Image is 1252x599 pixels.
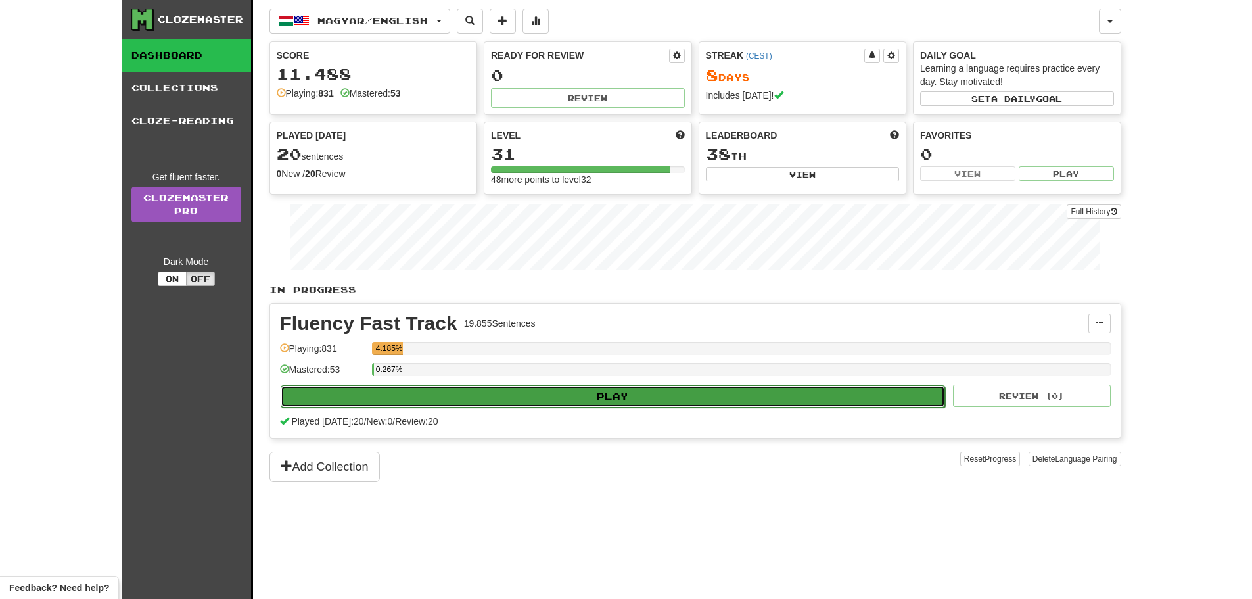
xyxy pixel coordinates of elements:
[9,581,109,594] span: Open feedback widget
[269,452,380,482] button: Add Collection
[920,146,1114,162] div: 0
[269,9,450,34] button: Magyar/English
[291,416,363,427] span: Played [DATE]: 20
[920,91,1114,106] button: Seta dailygoal
[376,342,403,355] div: 4.185%
[305,168,315,179] strong: 20
[131,187,241,222] a: ClozemasterPro
[920,129,1114,142] div: Favorites
[277,87,334,100] div: Playing:
[367,416,393,427] span: New: 0
[186,272,215,286] button: Off
[491,173,685,186] div: 48 more points to level 32
[392,416,395,427] span: /
[318,88,333,99] strong: 831
[280,314,457,333] div: Fluency Fast Track
[491,146,685,162] div: 31
[490,9,516,34] button: Add sentence to collection
[953,385,1111,407] button: Review (0)
[491,67,685,84] div: 0
[706,167,900,181] button: View
[269,283,1121,297] p: In Progress
[277,49,471,62] div: Score
[158,272,187,286] button: On
[158,13,243,26] div: Clozemaster
[277,145,302,163] span: 20
[1067,204,1121,219] button: Full History
[491,49,669,62] div: Ready for Review
[706,66,718,84] span: 8
[522,9,549,34] button: More stats
[364,416,367,427] span: /
[491,129,521,142] span: Level
[1019,166,1114,181] button: Play
[890,129,899,142] span: This week in points, UTC
[277,168,282,179] strong: 0
[920,49,1114,62] div: Daily Goal
[706,145,731,163] span: 38
[317,15,428,26] span: Magyar / English
[131,170,241,183] div: Get fluent faster.
[464,317,536,330] div: 19.855 Sentences
[340,87,401,100] div: Mastered:
[960,452,1020,466] button: ResetProgress
[131,255,241,268] div: Dark Mode
[706,89,900,102] div: Includes [DATE]!
[706,129,777,142] span: Leaderboard
[991,94,1036,103] span: a daily
[676,129,685,142] span: Score more points to level up
[277,146,471,163] div: sentences
[457,9,483,34] button: Search sentences
[706,67,900,84] div: Day s
[277,66,471,82] div: 11.488
[390,88,401,99] strong: 53
[491,88,685,108] button: Review
[920,62,1114,88] div: Learning a language requires practice every day. Stay motivated!
[280,342,365,364] div: Playing: 831
[706,146,900,163] div: th
[985,454,1016,464] span: Progress
[280,363,365,385] div: Mastered: 53
[706,49,865,62] div: Streak
[1055,454,1117,464] span: Language Pairing
[277,167,471,180] div: New / Review
[395,416,438,427] span: Review: 20
[122,72,251,105] a: Collections
[1029,452,1121,466] button: DeleteLanguage Pairing
[122,105,251,137] a: Cloze-Reading
[920,166,1015,181] button: View
[277,129,346,142] span: Played [DATE]
[122,39,251,72] a: Dashboard
[281,385,946,408] button: Play
[746,51,772,60] a: (CEST)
